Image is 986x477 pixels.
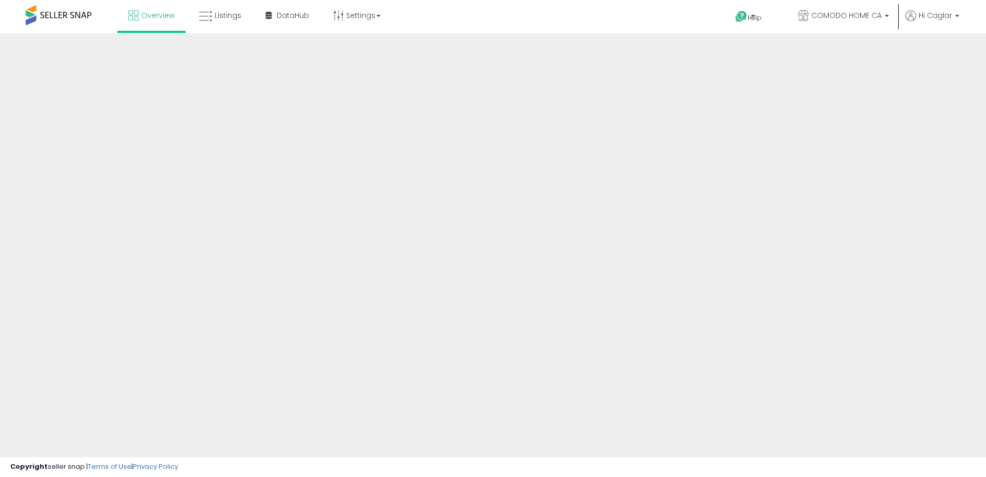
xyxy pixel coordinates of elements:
[905,10,959,33] a: Hi Caglar
[748,13,762,22] span: Help
[277,10,309,21] span: DataHub
[735,10,748,23] i: Get Help
[811,10,882,21] span: COMODO HOME CA
[919,10,952,21] span: Hi Caglar
[727,3,782,33] a: Help
[141,10,175,21] span: Overview
[215,10,241,21] span: Listings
